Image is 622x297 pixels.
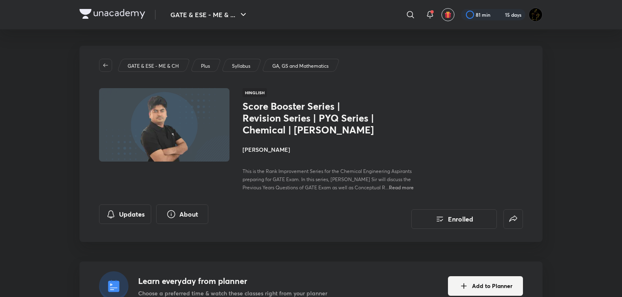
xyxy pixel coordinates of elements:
h4: Learn everyday from planner [138,275,327,287]
img: Thumbnail [98,87,231,162]
span: This is the Rank Improvement Series for the Chemical Engineering Aspirants preparing for GATE Exa... [243,168,412,191]
a: GATE & ESE - ME & CH [126,62,181,70]
span: Hinglish [243,88,267,97]
span: Read more [389,184,414,191]
button: About [156,204,208,224]
button: false [503,209,523,229]
img: Ranit Maity01 [529,8,543,22]
p: GATE & ESE - ME & CH [128,62,179,70]
a: GA, GS and Mathematics [271,62,330,70]
img: Company Logo [79,9,145,19]
p: Plus [201,62,210,70]
h4: [PERSON_NAME] [243,145,425,154]
button: avatar [441,8,454,21]
button: Updates [99,204,151,224]
button: Enrolled [411,209,497,229]
a: Syllabus [231,62,252,70]
a: Plus [200,62,212,70]
button: Add to Planner [448,276,523,296]
img: avatar [444,11,452,18]
h1: Score Booster Series | Revision Series | PYQ Series | Chemical | [PERSON_NAME] [243,100,376,135]
img: streak [495,11,503,19]
p: GA, GS and Mathematics [272,62,329,70]
a: Company Logo [79,9,145,21]
p: Syllabus [232,62,250,70]
button: GATE & ESE - ME & ... [165,7,253,23]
